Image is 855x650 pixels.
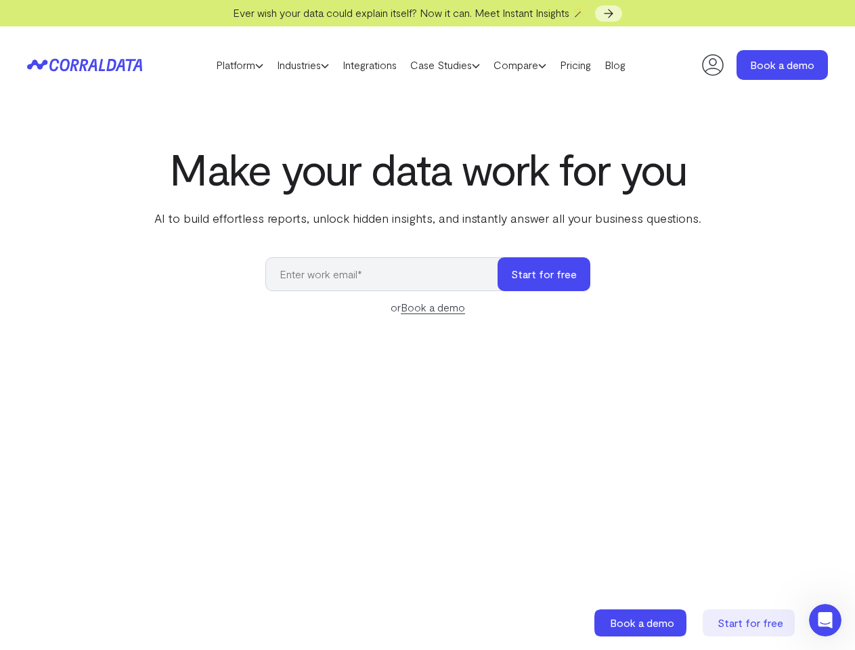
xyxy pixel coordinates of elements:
[809,604,841,636] iframe: Intercom live chat
[718,616,783,629] span: Start for free
[336,55,403,75] a: Integrations
[401,301,465,314] a: Book a demo
[265,257,511,291] input: Enter work email*
[152,144,704,193] h1: Make your data work for you
[553,55,598,75] a: Pricing
[403,55,487,75] a: Case Studies
[233,6,586,19] span: Ever wish your data could explain itself? Now it can. Meet Instant Insights 🪄
[265,299,590,316] div: or
[498,257,590,291] button: Start for free
[703,609,797,636] a: Start for free
[610,616,674,629] span: Book a demo
[737,50,828,80] a: Book a demo
[487,55,553,75] a: Compare
[594,609,689,636] a: Book a demo
[598,55,632,75] a: Blog
[209,55,270,75] a: Platform
[270,55,336,75] a: Industries
[152,209,704,227] p: AI to build effortless reports, unlock hidden insights, and instantly answer all your business qu...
